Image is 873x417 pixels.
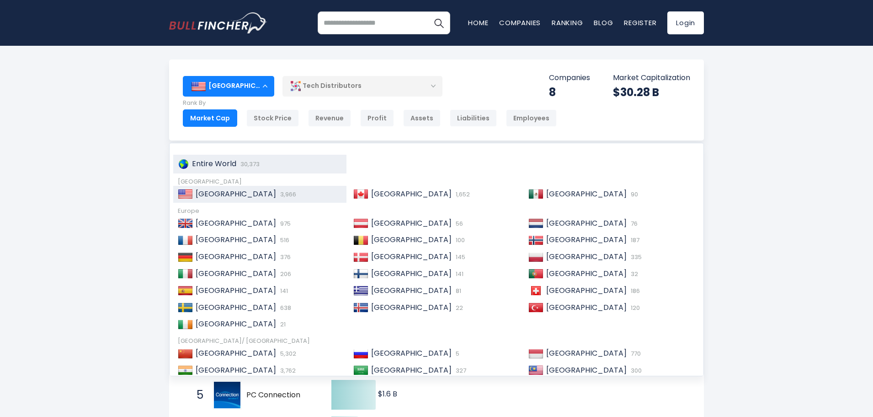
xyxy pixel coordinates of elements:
[628,236,639,244] span: 187
[403,109,441,127] div: Assets
[183,99,557,107] p: Rank By
[546,189,627,199] span: [GEOGRAPHIC_DATA]
[308,109,351,127] div: Revenue
[453,253,465,261] span: 145
[371,302,452,313] span: [GEOGRAPHIC_DATA]
[546,268,627,279] span: [GEOGRAPHIC_DATA]
[282,76,442,97] div: Tech Distributors
[453,303,463,312] span: 22
[453,236,465,244] span: 100
[613,85,690,99] div: $30.28 B
[178,337,695,345] div: [GEOGRAPHIC_DATA]/ [GEOGRAPHIC_DATA]
[594,18,613,27] a: Blog
[238,160,260,168] span: 30,373
[371,251,452,262] span: [GEOGRAPHIC_DATA]
[169,12,267,33] img: bullfincher logo
[453,366,466,375] span: 327
[371,285,452,296] span: [GEOGRAPHIC_DATA]
[278,349,296,358] span: 5,302
[278,287,288,295] span: 141
[667,11,704,34] a: Login
[546,251,627,262] span: [GEOGRAPHIC_DATA]
[196,319,276,329] span: [GEOGRAPHIC_DATA]
[196,251,276,262] span: [GEOGRAPHIC_DATA]
[278,366,296,375] span: 3,762
[196,348,276,358] span: [GEOGRAPHIC_DATA]
[628,253,642,261] span: 335
[453,270,463,278] span: 141
[628,287,640,295] span: 186
[378,389,397,399] text: $1.6 B
[371,218,452,228] span: [GEOGRAPHIC_DATA]
[499,18,541,27] a: Companies
[546,234,627,245] span: [GEOGRAPHIC_DATA]
[624,18,656,27] a: Register
[506,109,557,127] div: Employees
[628,366,642,375] span: 300
[196,365,276,375] span: [GEOGRAPHIC_DATA]
[246,109,299,127] div: Stock Price
[546,218,627,228] span: [GEOGRAPHIC_DATA]
[178,178,695,186] div: [GEOGRAPHIC_DATA]
[278,320,286,329] span: 21
[549,85,590,99] div: 8
[278,303,291,312] span: 638
[453,219,463,228] span: 56
[453,349,459,358] span: 5
[371,268,452,279] span: [GEOGRAPHIC_DATA]
[628,190,638,199] span: 90
[546,365,627,375] span: [GEOGRAPHIC_DATA]
[613,73,690,83] p: Market Capitalization
[371,234,452,245] span: [GEOGRAPHIC_DATA]
[628,349,641,358] span: 770
[214,382,240,408] img: PC Connection
[371,189,452,199] span: [GEOGRAPHIC_DATA]
[450,109,497,127] div: Liabilities
[183,76,274,96] div: [GEOGRAPHIC_DATA]
[427,11,450,34] button: Search
[196,268,276,279] span: [GEOGRAPHIC_DATA]
[196,189,276,199] span: [GEOGRAPHIC_DATA]
[360,109,394,127] div: Profit
[371,365,452,375] span: [GEOGRAPHIC_DATA]
[278,190,296,199] span: 3,966
[549,73,590,83] p: Companies
[546,302,627,313] span: [GEOGRAPHIC_DATA]
[628,219,638,228] span: 76
[628,270,638,278] span: 32
[546,285,627,296] span: [GEOGRAPHIC_DATA]
[278,253,291,261] span: 376
[196,302,276,313] span: [GEOGRAPHIC_DATA]
[196,218,276,228] span: [GEOGRAPHIC_DATA]
[628,303,640,312] span: 120
[169,12,267,33] a: Go to homepage
[246,390,315,400] span: PC Connection
[196,234,276,245] span: [GEOGRAPHIC_DATA]
[546,348,627,358] span: [GEOGRAPHIC_DATA]
[192,387,201,403] span: 5
[178,207,695,215] div: Europe
[278,236,289,244] span: 516
[278,219,291,228] span: 975
[278,270,291,278] span: 206
[453,287,461,295] span: 81
[552,18,583,27] a: Ranking
[453,190,470,199] span: 1,652
[183,109,237,127] div: Market Cap
[468,18,488,27] a: Home
[371,348,452,358] span: [GEOGRAPHIC_DATA]
[196,285,276,296] span: [GEOGRAPHIC_DATA]
[192,158,236,169] span: Entire World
